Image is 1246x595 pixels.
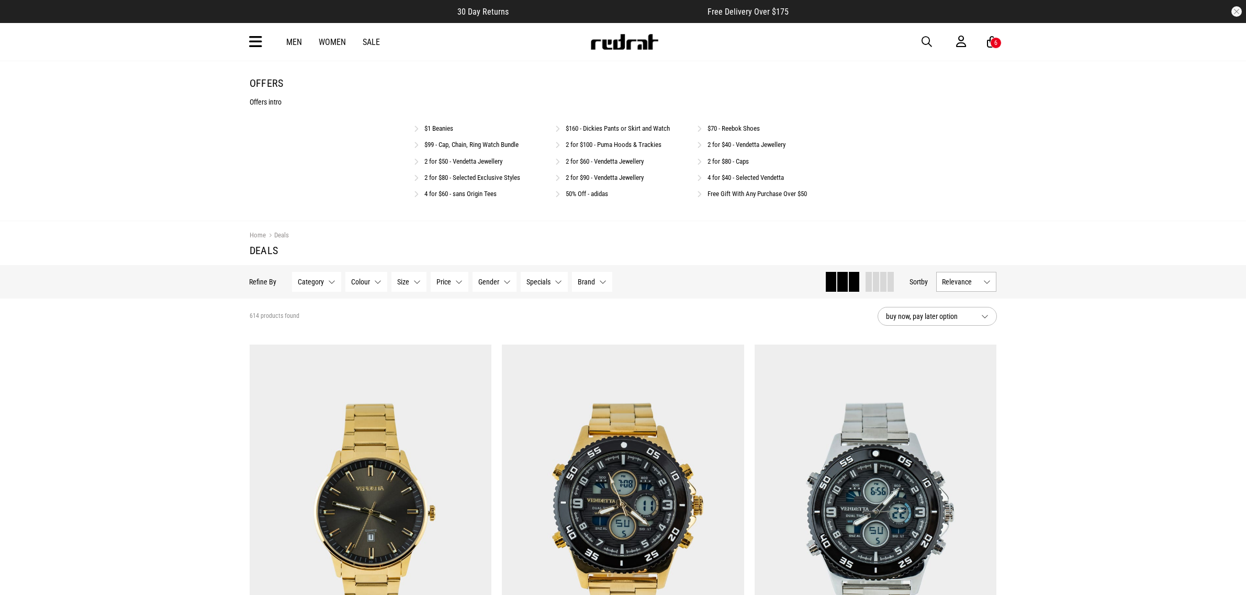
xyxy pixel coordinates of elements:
[942,278,980,286] span: Relevance
[250,231,266,239] a: Home
[457,7,509,17] span: 30 Day Returns
[286,37,302,47] a: Men
[250,244,997,257] h1: Deals
[363,37,380,47] a: Sale
[392,272,427,292] button: Size
[566,190,608,198] a: 50% Off - adidas
[566,141,661,148] a: 2 for $100 - Puma Hoods & Trackies
[578,278,596,286] span: Brand
[250,312,299,321] span: 614 products found
[479,278,500,286] span: Gender
[708,124,760,132] a: $70 - Reebok Shoes
[424,141,519,148] a: $99 - Cap, Chain, Ring Watch Bundle
[708,157,749,165] a: 2 for $80 - Caps
[424,190,497,198] a: 4 for $60 - sans Origin Tees
[352,278,371,286] span: Colour
[708,174,784,181] a: 4 for $40 - Selected Vendetta
[293,272,342,292] button: Category
[590,34,659,50] img: Redrat logo
[250,278,277,286] p: Refine By
[922,278,928,286] span: by
[910,276,928,288] button: Sortby
[886,310,973,323] span: buy now, pay later option
[573,272,613,292] button: Brand
[250,98,997,106] p: Offers intro
[319,37,346,47] a: Women
[473,272,517,292] button: Gender
[431,272,469,292] button: Price
[994,39,997,47] div: 6
[987,37,997,48] a: 6
[527,278,551,286] span: Specials
[250,77,997,89] h1: Offers
[298,278,324,286] span: Category
[424,124,453,132] a: $1 Beanies
[708,190,807,198] a: Free Gift With Any Purchase Over $50
[878,307,997,326] button: buy now, pay later option
[424,174,520,181] a: 2 for $80 - Selected Exclusive Styles
[566,174,644,181] a: 2 for $90 - Vendetta Jewellery
[566,157,644,165] a: 2 for $60 - Vendetta Jewellery
[708,141,785,148] a: 2 for $40 - Vendetta Jewellery
[266,231,289,241] a: Deals
[424,157,502,165] a: 2 for $50 - Vendetta Jewellery
[566,124,670,132] a: $160 - Dickies Pants or Skirt and Watch
[346,272,388,292] button: Colour
[437,278,452,286] span: Price
[708,7,789,17] span: Free Delivery Over $175
[530,6,687,17] iframe: Customer reviews powered by Trustpilot
[937,272,997,292] button: Relevance
[398,278,410,286] span: Size
[521,272,568,292] button: Specials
